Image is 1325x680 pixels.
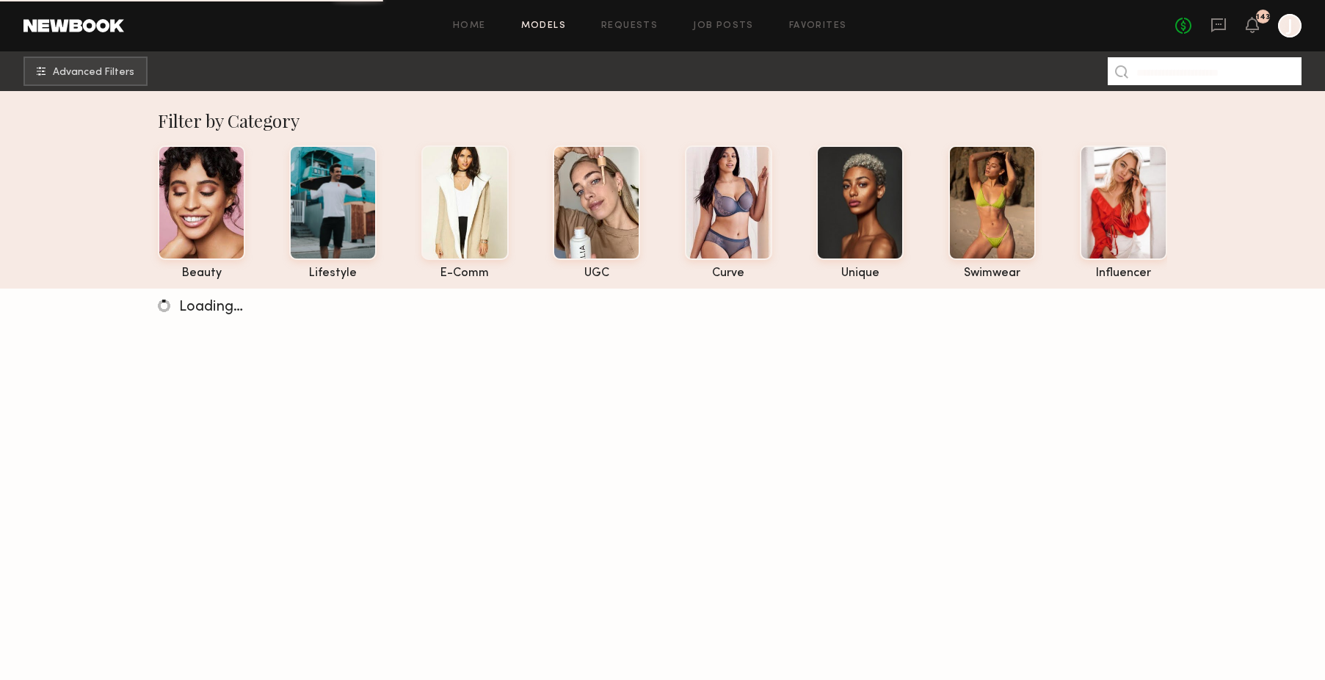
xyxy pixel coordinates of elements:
div: 143 [1256,13,1270,21]
div: Filter by Category [158,109,1167,132]
div: influencer [1080,267,1167,280]
div: UGC [553,267,640,280]
button: Advanced Filters [23,57,148,86]
div: lifestyle [289,267,377,280]
a: J [1278,14,1302,37]
a: Requests [601,21,658,31]
a: Favorites [789,21,847,31]
div: unique [816,267,904,280]
a: Home [453,21,486,31]
span: Loading… [179,300,243,314]
div: e-comm [421,267,509,280]
a: Job Posts [693,21,754,31]
div: beauty [158,267,245,280]
a: Models [521,21,566,31]
span: Advanced Filters [53,68,134,78]
div: curve [685,267,772,280]
div: swimwear [948,267,1036,280]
